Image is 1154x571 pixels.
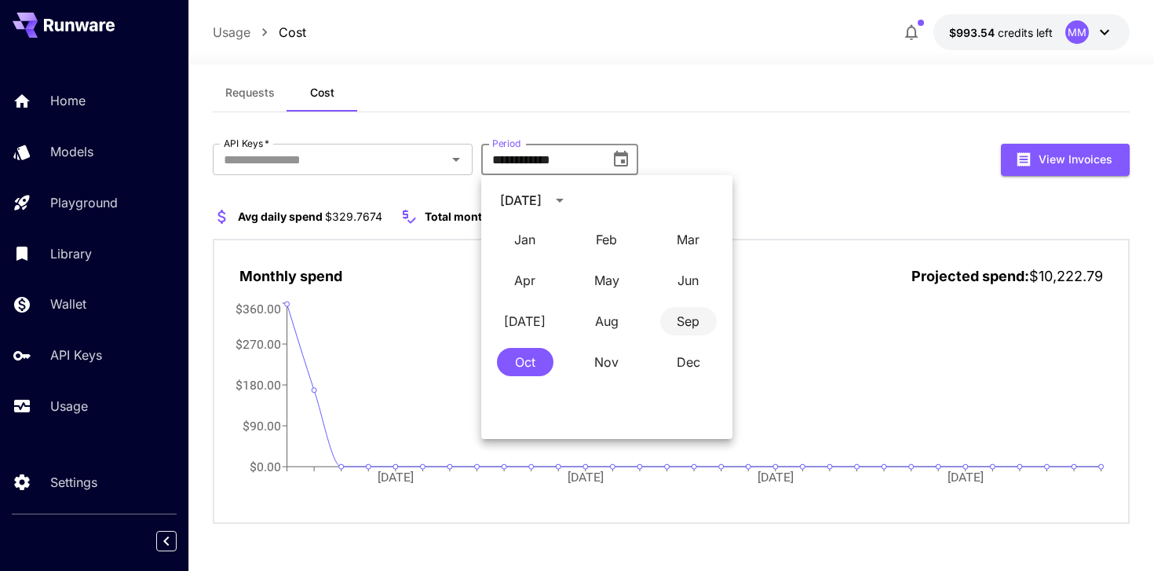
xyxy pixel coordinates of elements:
p: Settings [50,473,97,492]
button: June [660,266,717,295]
tspan: $0.00 [249,459,280,474]
button: calendar view is open, switch to year view [546,187,573,214]
span: $10,222.79 [1029,268,1103,284]
nav: breadcrumb [213,23,306,42]
button: September [660,307,717,335]
span: Requests [225,86,275,100]
tspan: $360.00 [235,301,280,316]
button: July [497,307,553,335]
span: Cost [310,86,334,100]
tspan: [DATE] [758,470,794,485]
a: Cost [279,23,306,42]
tspan: [DATE] [568,470,604,485]
button: March [660,225,717,254]
p: Home [50,91,86,110]
button: $993.53551MM [933,14,1130,50]
button: Collapse sidebar [156,531,177,551]
div: MM [1065,20,1089,44]
p: API Keys [50,346,102,364]
span: $993.54 [949,26,998,39]
a: Usage [213,23,250,42]
a: View Invoices [1001,151,1130,166]
span: $329.7674 [325,210,382,223]
p: Playground [50,193,118,212]
p: Models [50,142,93,161]
tspan: $180.00 [235,377,280,392]
tspan: [DATE] [378,470,414,485]
button: May [579,266,635,295]
button: Choose date, selected date is Oct 1, 2025 [605,144,637,175]
button: February [579,225,635,254]
button: November [579,348,635,376]
p: Monthly spend [239,265,342,287]
span: Projected spend: [911,268,1029,284]
button: April [497,266,553,295]
span: Total monthly spend [425,210,535,223]
p: Usage [50,397,88,415]
tspan: [DATE] [948,470,984,485]
button: December [660,348,717,376]
p: Wallet [50,295,86,313]
button: August [579,307,635,335]
div: $993.53551 [949,24,1053,41]
label: API Keys [224,137,269,150]
span: credits left [998,26,1053,39]
div: [DATE] [500,191,542,210]
p: Library [50,244,92,263]
button: View Invoices [1001,144,1130,176]
tspan: $90.00 [242,419,280,434]
button: October [497,348,553,376]
span: Avg daily spend [238,210,323,223]
label: Period [492,137,521,150]
div: Collapse sidebar [168,527,188,555]
button: Open [445,148,467,170]
button: January [497,225,553,254]
tspan: $270.00 [235,336,280,351]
